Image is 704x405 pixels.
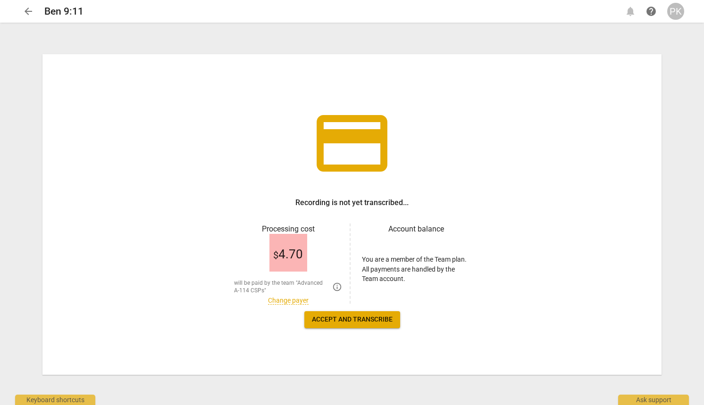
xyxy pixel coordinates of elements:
span: You are over your transcription quota. Please, contact the team administrator Advanced A-114 CSPs... [332,282,342,292]
span: arrow_back [23,6,34,17]
h3: Recording is not yet transcribed... [295,197,409,208]
h3: Processing cost [234,223,342,235]
div: Ask support [618,395,689,405]
span: Accept and transcribe [312,315,393,324]
span: 4.70 [273,248,303,262]
span: $ [273,249,278,261]
a: Change payer [268,297,309,305]
div: Keyboard shortcuts [15,395,95,405]
h2: Ben 9:11 [44,6,84,17]
span: credit_card [310,101,394,186]
button: Accept and transcribe [304,311,400,328]
span: will be paid by the team "Advanced A-114 CSPs" [234,279,328,295]
span: help [645,6,657,17]
button: PK [667,3,684,20]
h3: Account balance [362,223,470,235]
a: Help [643,3,660,20]
p: You are a member of the Team plan. All payments are handled by the Team account. [362,255,470,284]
